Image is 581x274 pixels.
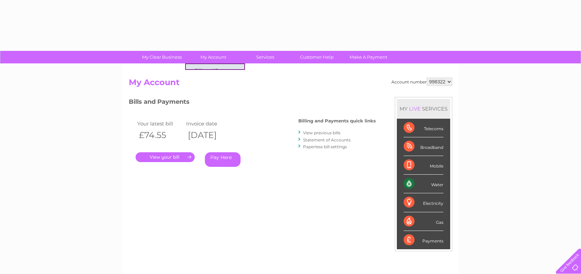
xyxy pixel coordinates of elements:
h4: Billing and Payments quick links [298,118,376,123]
a: Make A Payment [340,51,397,63]
h2: My Account [129,78,452,91]
td: Your latest bill [136,119,184,128]
a: View previous bills [303,130,340,135]
h3: Bills and Payments [129,97,376,109]
td: Invoice date [184,119,233,128]
div: Mobile [404,156,443,175]
div: LIVE [408,105,422,112]
a: My Account [186,51,242,63]
div: Water [404,175,443,193]
div: Gas [404,212,443,231]
a: Statement of Accounts [303,137,351,142]
div: MY SERVICES [397,99,450,118]
th: £74.55 [136,128,184,142]
a: My Clear Business [134,51,190,63]
div: Telecoms [404,119,443,137]
a: . [136,152,195,162]
a: Bills and Payments [188,64,244,78]
div: Electricity [404,193,443,212]
div: Broadband [404,137,443,156]
th: [DATE] [184,128,233,142]
div: Payments [404,231,443,249]
a: Services [237,51,293,63]
a: Customer Help [289,51,345,63]
a: Paperless bill settings [303,144,347,149]
div: Account number [391,78,452,86]
a: Pay Here [205,152,241,167]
